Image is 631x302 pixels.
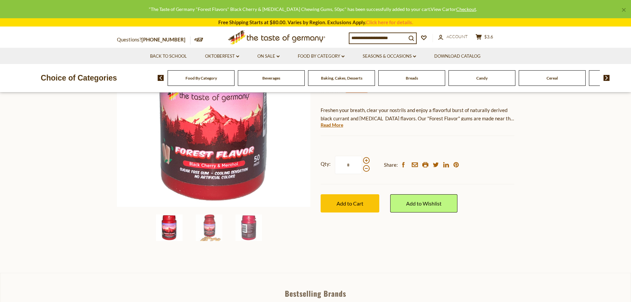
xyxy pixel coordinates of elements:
a: Back to School [150,53,187,60]
img: next arrow [604,75,610,81]
img: The Taste of Germany "Forest Flavors" Black Cherry & Menthol Chewing Gums, 50pc [156,214,183,241]
a: Baking, Cakes, Desserts [321,76,362,81]
strong: Qty: [321,160,331,168]
a: Add to Wishlist [390,194,457,212]
img: The Taste of Germany "Forest Flavors" Black Cherry & Menthol Chewing Gums, 50pc [236,214,262,241]
a: [PHONE_NUMBER] [141,36,185,42]
p: Freshen your breath, clear your nostrils and enjoy a flavorful burst of naturally derived black c... [321,106,514,123]
p: Questions? [117,35,190,44]
span: Add to Cart [337,200,363,207]
button: Add to Cart [321,194,379,212]
span: $3.6 [484,34,493,39]
a: Breads [406,76,418,81]
span: ( ) [345,87,368,93]
div: "The Taste of Germany "Forest Flavors" Black Cherry & [MEDICAL_DATA] Chewing Gums, 50pc" has been... [5,5,620,13]
a: Seasons & Occasions [363,53,416,60]
button: $3.6 [475,34,495,42]
span: Account [447,34,468,39]
a: Account [438,33,468,40]
div: Bestselling Brands [0,290,631,297]
a: Oktoberfest [205,53,239,60]
a: Food By Category [298,53,344,60]
a: Checkout [456,6,476,12]
a: Food By Category [185,76,217,81]
a: Candy [476,76,488,81]
a: View Cart [431,6,451,12]
a: × [622,8,626,12]
img: The Taste of Germany "Forest Flavors" Black Cherry & Menthol Chewing Gums, 50pc [196,214,222,241]
a: Read More [321,122,343,128]
a: Click here for details. [366,19,413,25]
a: On Sale [257,53,280,60]
img: previous arrow [158,75,164,81]
a: Beverages [262,76,280,81]
a: Cereal [547,76,558,81]
input: Qty: [335,156,362,174]
span: Share: [384,161,398,169]
a: Download Catalog [434,53,481,60]
img: The Taste of Germany "Forest Flavors" Black Cherry & Menthol Chewing Gums, 50pc [117,13,311,207]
